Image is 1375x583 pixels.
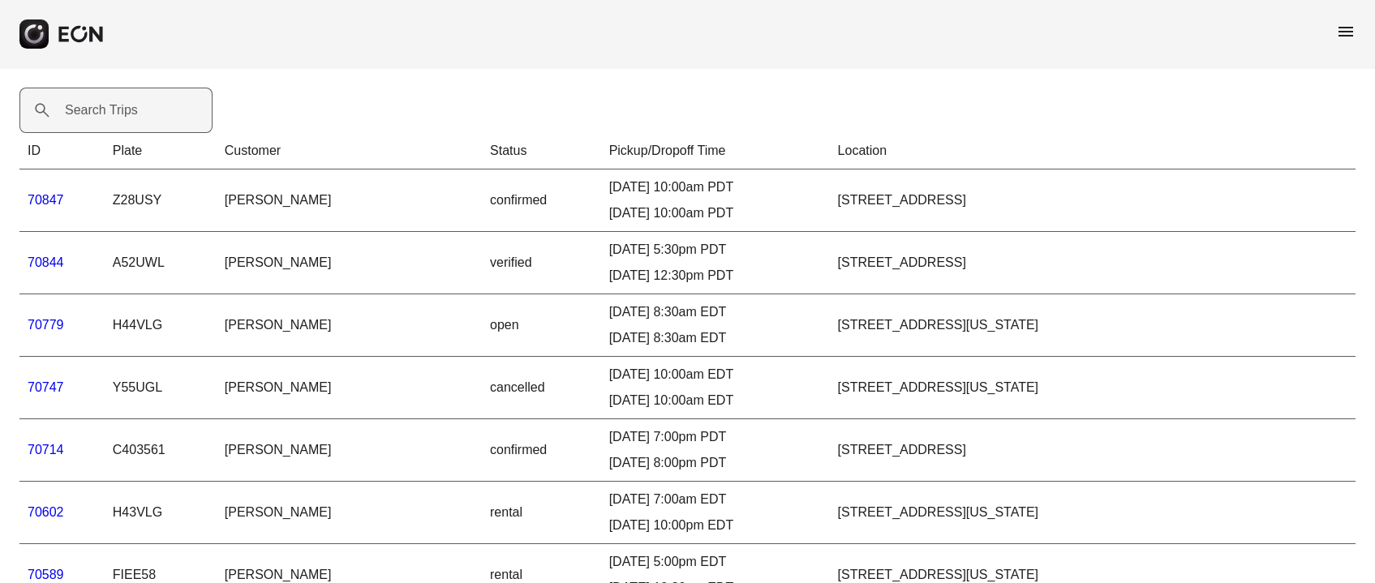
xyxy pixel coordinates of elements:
[105,232,217,294] td: A52UWL
[830,482,1356,544] td: [STREET_ADDRESS][US_STATE]
[609,490,822,509] div: [DATE] 7:00am EDT
[482,482,601,544] td: rental
[830,294,1356,357] td: [STREET_ADDRESS][US_STATE]
[105,169,217,232] td: Z28USY
[105,419,217,482] td: C403561
[609,391,822,410] div: [DATE] 10:00am EDT
[1336,22,1356,41] span: menu
[217,133,482,169] th: Customer
[217,482,482,544] td: [PERSON_NAME]
[609,240,822,259] div: [DATE] 5:30pm PDT
[609,266,822,285] div: [DATE] 12:30pm PDT
[105,133,217,169] th: Plate
[601,133,830,169] th: Pickup/Dropoff Time
[482,357,601,419] td: cancelled
[28,443,64,457] a: 70714
[482,133,601,169] th: Status
[105,482,217,544] td: H43VLG
[28,318,64,332] a: 70779
[217,232,482,294] td: [PERSON_NAME]
[482,232,601,294] td: verified
[105,294,217,357] td: H44VLG
[609,328,822,348] div: [DATE] 8:30am EDT
[609,552,822,572] div: [DATE] 5:00pm EDT
[830,232,1356,294] td: [STREET_ADDRESS]
[28,193,64,207] a: 70847
[217,419,482,482] td: [PERSON_NAME]
[28,568,64,581] a: 70589
[609,453,822,473] div: [DATE] 8:00pm PDT
[830,133,1356,169] th: Location
[830,169,1356,232] td: [STREET_ADDRESS]
[482,169,601,232] td: confirmed
[609,516,822,535] div: [DATE] 10:00pm EDT
[28,255,64,269] a: 70844
[65,101,138,120] label: Search Trips
[609,427,822,447] div: [DATE] 7:00pm PDT
[28,380,64,394] a: 70747
[609,302,822,322] div: [DATE] 8:30am EDT
[217,357,482,419] td: [PERSON_NAME]
[19,133,105,169] th: ID
[609,365,822,384] div: [DATE] 10:00am EDT
[830,419,1356,482] td: [STREET_ADDRESS]
[482,294,601,357] td: open
[105,357,217,419] td: Y55UGL
[28,505,64,519] a: 70602
[609,204,822,223] div: [DATE] 10:00am PDT
[217,169,482,232] td: [PERSON_NAME]
[609,178,822,197] div: [DATE] 10:00am PDT
[482,419,601,482] td: confirmed
[217,294,482,357] td: [PERSON_NAME]
[830,357,1356,419] td: [STREET_ADDRESS][US_STATE]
